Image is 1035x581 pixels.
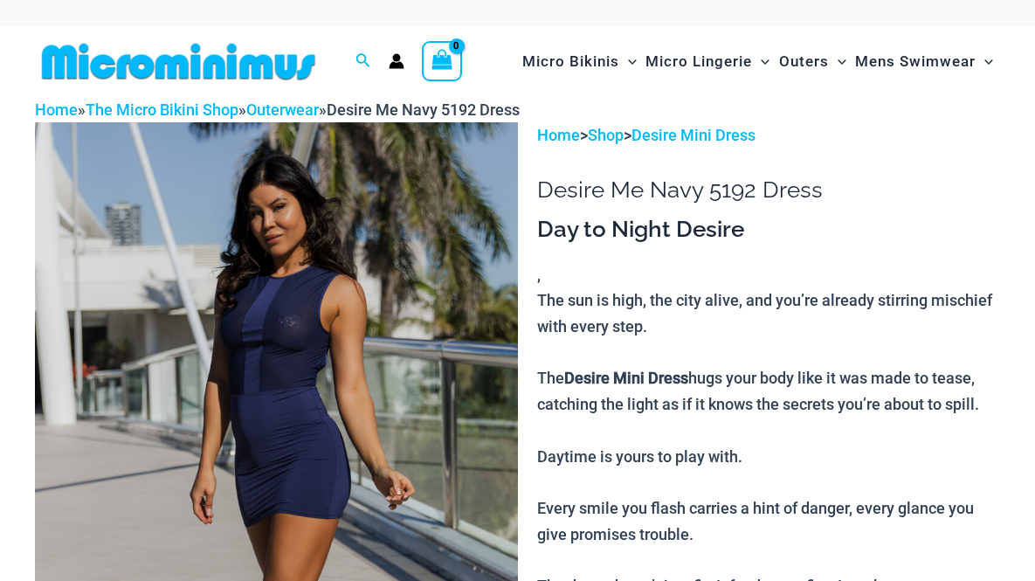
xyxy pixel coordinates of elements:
a: Shop [588,126,624,144]
p: > > [537,122,1000,149]
a: OutersMenu ToggleMenu Toggle [775,35,851,88]
a: Home [537,126,580,144]
a: Desire Mini Dress [631,126,756,144]
span: Desire Me Navy 5192 Dress [327,100,520,119]
img: MM SHOP LOGO FLAT [35,42,322,81]
span: Outers [779,39,829,84]
b: Desire Mini Dress [564,369,688,387]
span: Micro Bikinis [522,39,619,84]
a: Outerwear [246,100,319,119]
span: Menu Toggle [829,39,846,84]
h1: Desire Me Navy 5192 Dress [537,176,1000,204]
a: The Micro Bikini Shop [86,100,238,119]
a: Mens SwimwearMenu ToggleMenu Toggle [851,35,997,88]
a: Home [35,100,78,119]
span: Menu Toggle [752,39,769,84]
a: Search icon link [355,51,371,73]
a: Account icon link [389,53,404,69]
span: » » » [35,100,520,119]
nav: Site Navigation [515,32,1000,91]
span: Micro Lingerie [645,39,752,84]
span: Mens Swimwear [855,39,976,84]
a: Micro BikinisMenu ToggleMenu Toggle [518,35,641,88]
span: Menu Toggle [619,39,637,84]
a: View Shopping Cart, empty [422,41,462,81]
h3: Day to Night Desire [537,215,1000,245]
span: Menu Toggle [976,39,993,84]
a: Micro LingerieMenu ToggleMenu Toggle [641,35,774,88]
